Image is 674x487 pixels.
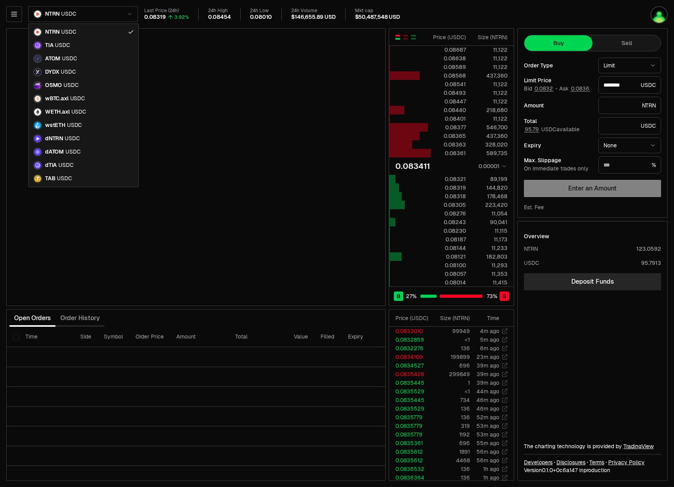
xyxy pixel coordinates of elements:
span: dNTRN [45,135,63,142]
img: wBTC.axl Logo [34,95,41,102]
span: TIA [45,42,53,49]
span: TAB [45,175,55,182]
img: TAB Logo [34,175,41,182]
span: USDC [55,42,70,49]
span: USDC [65,135,80,142]
img: wstETH Logo [34,122,41,129]
span: USDC [67,122,82,129]
span: USDC [61,29,76,36]
span: dTIA [45,162,57,169]
span: NTRN [45,29,60,36]
span: ATOM [45,55,60,62]
img: DYDX Logo [34,69,41,76]
span: USDC [71,109,86,116]
span: wBTC.axl [45,95,69,102]
span: USDC [61,69,76,76]
img: ATOM Logo [34,55,41,62]
img: TIA Logo [34,42,41,49]
span: USDC [62,55,77,62]
img: NTRN Logo [34,29,41,36]
span: USDC [63,82,78,89]
span: WETH.axl [45,109,70,116]
span: USDC [70,95,85,102]
span: DYDX [45,69,59,76]
img: dNTRN Logo [34,135,41,142]
img: OSMO Logo [34,82,41,89]
span: OSMO [45,82,62,89]
img: WETH.axl Logo [34,109,41,116]
span: wstETH [45,122,65,129]
span: USDC [57,175,72,182]
span: USDC [65,148,80,156]
span: dATOM [45,148,64,156]
img: dATOM Logo [34,148,41,156]
img: dTIA Logo [34,162,41,169]
span: USDC [58,162,73,169]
